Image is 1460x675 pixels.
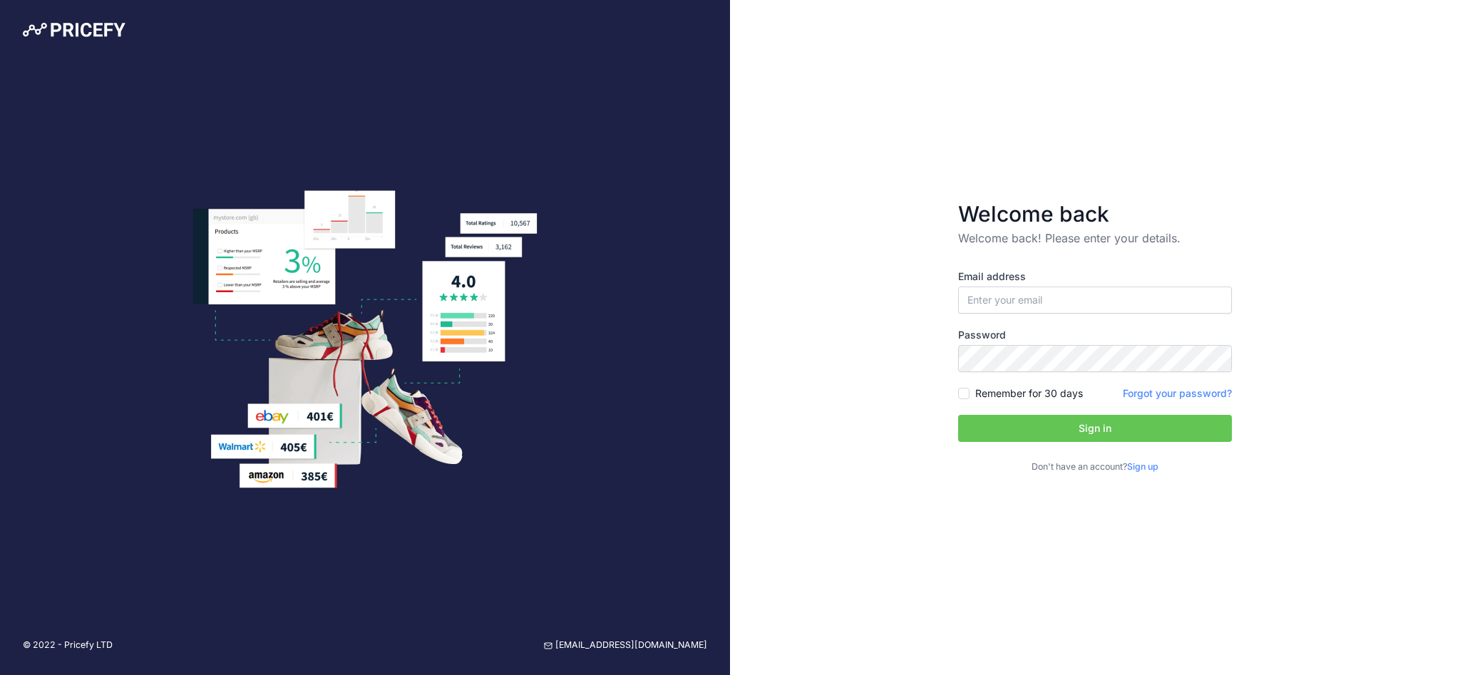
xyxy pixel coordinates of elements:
[958,287,1232,314] input: Enter your email
[1123,387,1232,399] a: Forgot your password?
[23,639,113,652] p: © 2022 - Pricefy LTD
[958,460,1232,474] p: Don't have an account?
[958,201,1232,227] h3: Welcome back
[23,23,125,37] img: Pricefy
[958,328,1232,342] label: Password
[544,639,707,652] a: [EMAIL_ADDRESS][DOMAIN_NAME]
[958,230,1232,247] p: Welcome back! Please enter your details.
[958,415,1232,442] button: Sign in
[958,269,1232,284] label: Email address
[1127,461,1158,472] a: Sign up
[975,386,1083,401] label: Remember for 30 days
